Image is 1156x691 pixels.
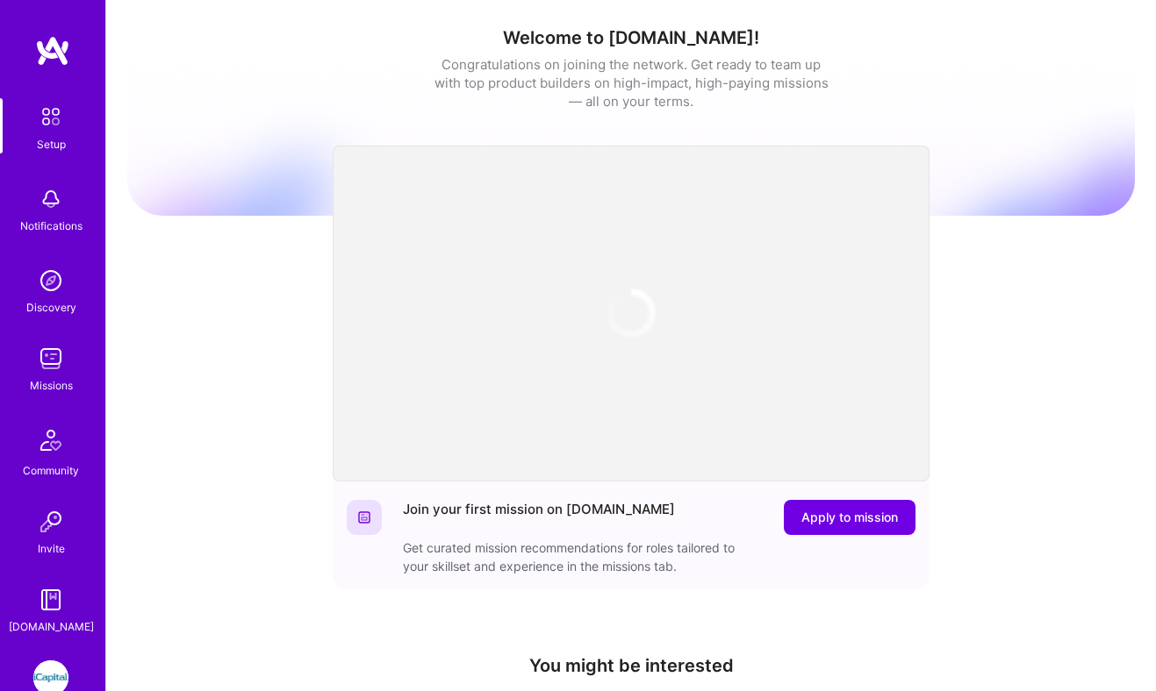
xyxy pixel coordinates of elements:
div: Get curated mission recommendations for roles tailored to your skillset and experience in the mis... [403,538,754,575]
button: Apply to mission [784,500,915,535]
img: bell [33,182,68,217]
div: Missions [30,376,73,395]
img: setup [32,98,69,135]
iframe: video [333,146,930,481]
h1: Welcome to [DOMAIN_NAME]! [127,27,1135,48]
img: Community [30,419,72,461]
span: Apply to mission [801,509,898,526]
div: Invite [38,539,65,558]
img: Website [357,510,371,524]
img: logo [35,35,70,67]
div: Join your first mission on [DOMAIN_NAME] [403,500,675,535]
div: Congratulations on joining the network. Get ready to team up with top product builders on high-im... [434,55,829,110]
div: Setup [37,135,66,153]
div: Discovery [26,298,76,317]
img: Invite [33,504,68,539]
img: loading [594,276,669,351]
img: discovery [33,263,68,298]
h4: You might be interested [333,655,930,676]
img: teamwork [33,341,68,376]
div: [DOMAIN_NAME] [9,617,94,636]
div: Notifications [20,217,83,235]
div: Community [23,461,79,480]
img: guide book [33,582,68,617]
